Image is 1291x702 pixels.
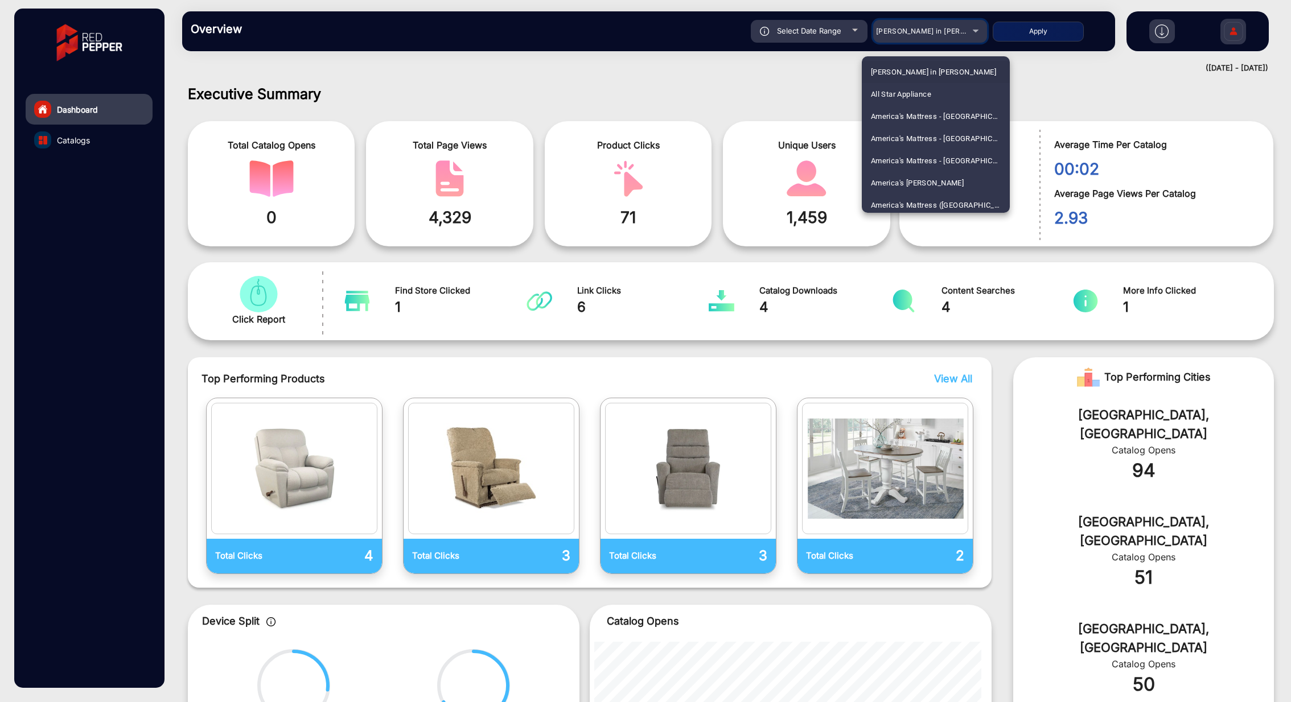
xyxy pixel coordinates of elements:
[871,194,1001,216] span: America's Mattress ([GEOGRAPHIC_DATA])
[871,172,964,194] span: America's [PERSON_NAME]
[871,61,996,83] span: [PERSON_NAME] in [PERSON_NAME]
[871,83,931,105] span: All Star Appliance
[871,127,1001,150] span: America's Mattress - [GEOGRAPHIC_DATA]
[871,105,1001,127] span: America's Mattress - [GEOGRAPHIC_DATA]
[871,150,1001,172] span: America's Mattress - [GEOGRAPHIC_DATA]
